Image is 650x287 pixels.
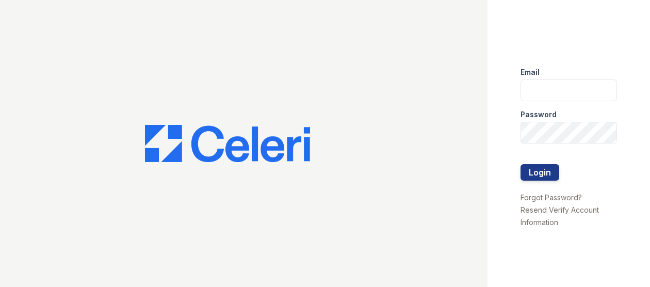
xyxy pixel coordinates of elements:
img: CE_Logo_Blue-a8612792a0a2168367f1c8372b55b34899dd931a85d93a1a3d3e32e68fde9ad4.png [145,125,310,162]
button: Login [521,164,559,181]
label: Password [521,109,557,120]
a: Resend Verify Account Information [521,205,599,227]
a: Forgot Password? [521,193,582,202]
label: Email [521,67,540,77]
